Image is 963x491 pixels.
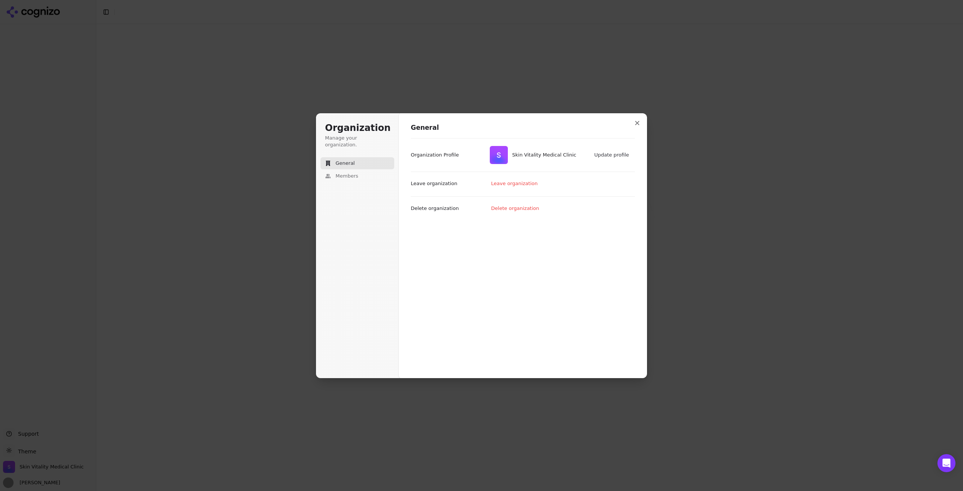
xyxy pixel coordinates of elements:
[937,454,955,472] div: Open Intercom Messenger
[411,123,635,132] h1: General
[488,178,542,189] button: Leave organization
[411,180,457,187] p: Leave organization
[411,205,459,212] p: Delete organization
[488,203,544,214] button: Delete organization
[320,170,394,182] button: Members
[490,146,508,164] img: Skin Vitality Medical Clinic
[591,149,633,161] button: Update profile
[320,157,394,169] button: General
[325,122,390,134] h1: Organization
[336,160,355,167] span: General
[630,116,644,130] button: Close modal
[336,173,358,179] span: Members
[512,152,576,158] span: Skin Vitality Medical Clinic
[411,152,459,158] p: Organization Profile
[325,135,390,148] p: Manage your organization.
